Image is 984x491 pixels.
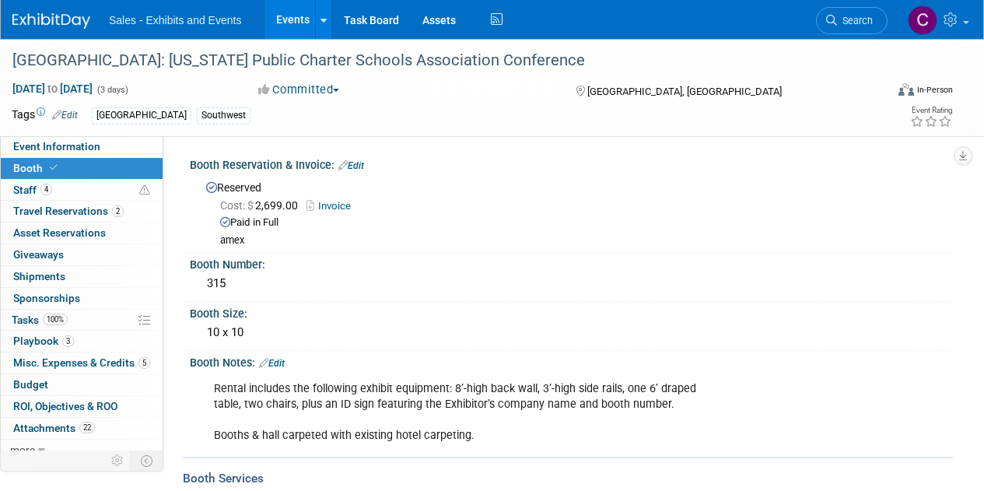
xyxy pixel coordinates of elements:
[338,160,364,171] a: Edit
[220,199,304,212] span: 2,699.00
[1,352,163,374] a: Misc. Expenses & Credits5
[13,378,48,391] span: Budget
[190,302,953,321] div: Booth Size:
[197,107,250,124] div: Southwest
[220,216,941,230] div: Paid in Full
[92,107,191,124] div: [GEOGRAPHIC_DATA]
[183,470,953,487] div: Booth Services
[1,201,163,222] a: Travel Reservations2
[1,374,163,395] a: Budget
[13,184,52,196] span: Staff
[12,314,68,326] span: Tasks
[12,13,90,29] img: ExhibitDay
[306,200,359,212] a: Invoice
[815,81,953,104] div: Event Format
[916,84,953,96] div: In-Person
[1,244,163,265] a: Giveaways
[220,199,255,212] span: Cost: $
[13,226,106,239] span: Asset Reservations
[13,162,61,174] span: Booth
[190,253,953,272] div: Booth Number:
[1,440,163,461] a: more
[13,400,117,412] span: ROI, Objectives & ROO
[109,14,241,26] span: Sales - Exhibits and Events
[104,451,131,471] td: Personalize Event Tab Strip
[1,136,163,157] a: Event Information
[837,15,873,26] span: Search
[1,223,163,244] a: Asset Reservations
[138,357,150,369] span: 5
[13,356,150,369] span: Misc. Expenses & Credits
[587,86,782,97] span: [GEOGRAPHIC_DATA], [GEOGRAPHIC_DATA]
[910,107,952,114] div: Event Rating
[201,321,941,345] div: 10 x 10
[96,85,128,95] span: (3 days)
[52,110,78,121] a: Edit
[139,184,150,198] span: Potential Scheduling Conflict -- at least one attendee is tagged in another overlapping event.
[12,107,78,125] td: Tags
[190,153,953,174] div: Booth Reservation & Invoice:
[816,7,888,34] a: Search
[898,83,914,96] img: Format-Inperson.png
[50,163,58,172] i: Booth reservation complete
[131,451,163,471] td: Toggle Event Tabs
[12,82,93,96] span: [DATE] [DATE]
[13,205,124,217] span: Travel Reservations
[1,266,163,287] a: Shipments
[253,82,345,98] button: Committed
[13,292,80,304] span: Sponsorships
[1,180,163,201] a: Staff4
[43,314,68,325] span: 100%
[220,234,941,247] div: amex
[112,205,124,217] span: 2
[1,331,163,352] a: Playbook3
[13,422,95,434] span: Attachments
[259,358,285,369] a: Edit
[201,176,941,247] div: Reserved
[1,288,163,309] a: Sponsorships
[40,184,52,195] span: 4
[79,422,95,433] span: 22
[1,158,163,179] a: Booth
[13,335,74,347] span: Playbook
[203,374,802,451] div: Rental includes the following exhibit equipment: 8’-high back wall, 3’-high side rails, one 6’ dr...
[7,47,873,75] div: [GEOGRAPHIC_DATA]: [US_STATE] Public Charter Schools Association Conference
[13,248,64,261] span: Giveaways
[1,418,163,439] a: Attachments22
[13,140,100,153] span: Event Information
[45,82,60,95] span: to
[13,270,65,282] span: Shipments
[1,396,163,417] a: ROI, Objectives & ROO
[1,310,163,331] a: Tasks100%
[10,444,35,456] span: more
[201,272,941,296] div: 315
[62,335,74,347] span: 3
[190,351,953,371] div: Booth Notes:
[908,5,937,35] img: Christine Lurz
